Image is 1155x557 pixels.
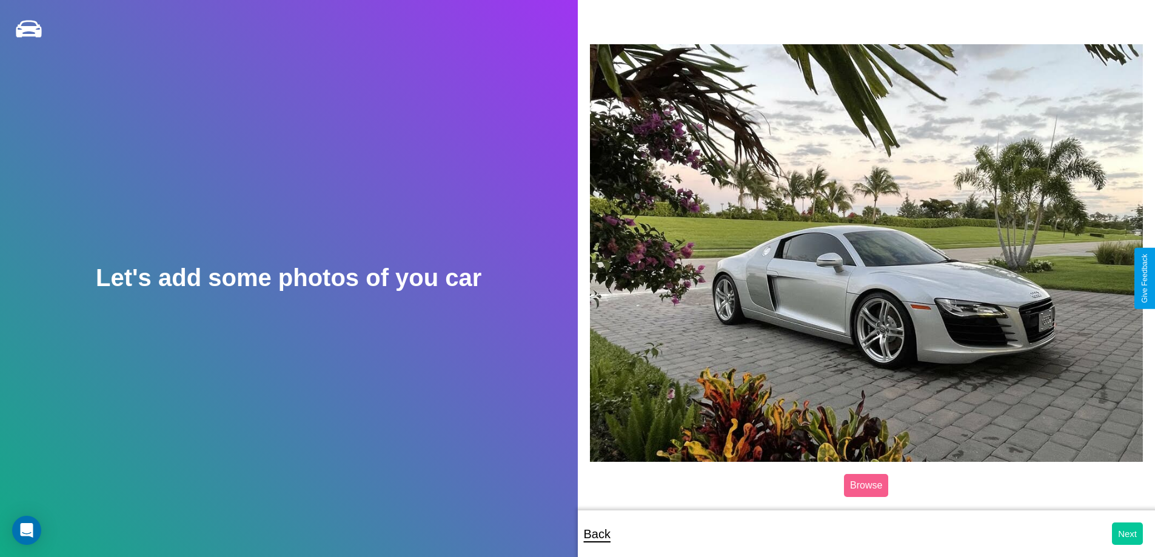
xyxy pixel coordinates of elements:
[1112,522,1143,545] button: Next
[1140,254,1149,303] div: Give Feedback
[12,516,41,545] div: Open Intercom Messenger
[590,44,1143,461] img: posted
[96,264,481,292] h2: Let's add some photos of you car
[584,523,611,545] p: Back
[844,474,888,497] label: Browse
